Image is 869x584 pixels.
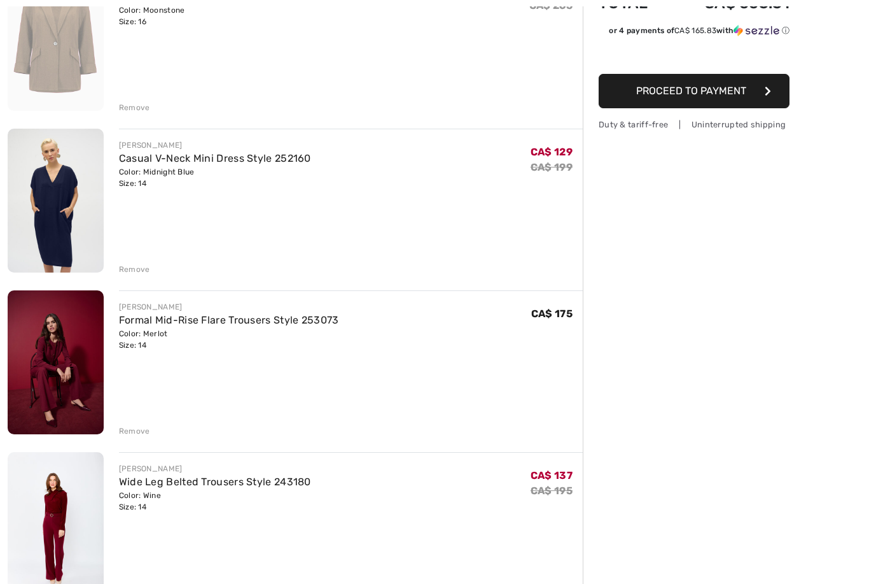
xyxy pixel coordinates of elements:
[119,102,150,113] div: Remove
[119,328,339,351] div: Color: Merlot Size: 14
[674,26,716,35] span: CA$ 165.83
[531,161,573,173] s: CA$ 199
[119,4,313,27] div: Color: Moonstone Size: 16
[599,25,789,41] div: or 4 payments ofCA$ 165.83withSezzle Click to learn more about Sezzle
[119,301,339,313] div: [PERSON_NAME]
[119,152,311,164] a: Casual V-Neck Mini Dress Style 252160
[531,469,573,481] span: CA$ 137
[119,425,150,437] div: Remove
[119,264,150,275] div: Remove
[599,41,789,69] iframe: PayPal-paypal
[119,463,311,474] div: [PERSON_NAME]
[119,166,311,189] div: Color: Midnight Blue Size: 14
[119,490,311,513] div: Color: Wine Size: 14
[119,476,311,488] a: Wide Leg Belted Trousers Style 243180
[733,25,779,36] img: Sezzle
[119,139,311,151] div: [PERSON_NAME]
[599,74,789,108] button: Proceed to Payment
[599,118,789,131] div: Duty & tariff-free | Uninterrupted shipping
[8,129,104,273] img: Casual V-Neck Mini Dress Style 252160
[531,485,573,497] s: CA$ 195
[531,308,573,320] span: CA$ 175
[609,25,789,36] div: or 4 payments of with
[531,146,573,158] span: CA$ 129
[636,85,746,97] span: Proceed to Payment
[8,290,104,434] img: Formal Mid-Rise Flare Trousers Style 253073
[119,314,339,326] a: Formal Mid-Rise Flare Trousers Style 253073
